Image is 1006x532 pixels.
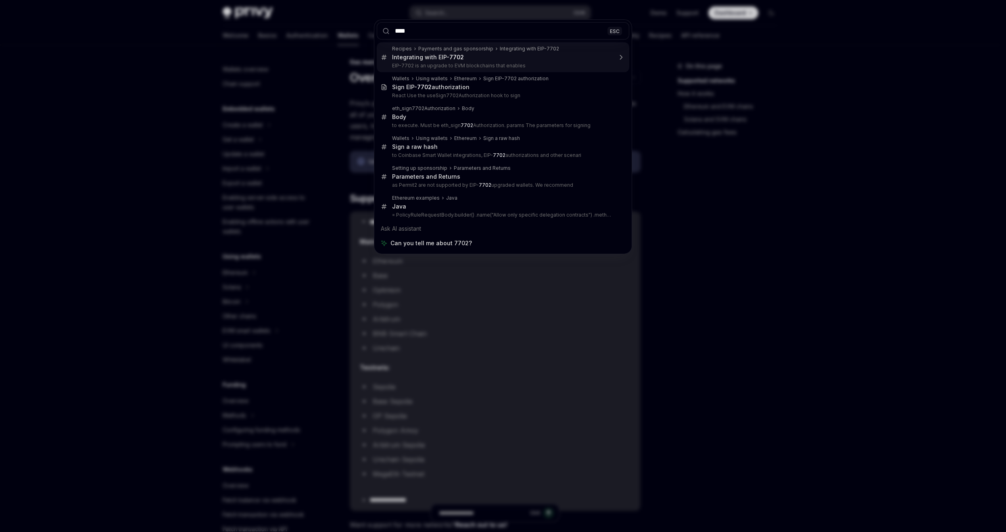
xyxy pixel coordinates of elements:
div: Java [392,203,406,210]
div: Ethereum [454,75,477,82]
div: ESC [607,27,622,35]
div: Parameters and Returns [454,165,511,171]
b: 7702 [461,122,473,128]
div: Using wallets [416,75,448,82]
div: Using wallets [416,135,448,142]
b: 7702 [479,182,491,188]
p: to Coinbase Smart Wallet integrations, EIP- authorizations and other scenari [392,152,612,159]
div: Sign EIP- authorization [392,83,470,91]
div: Setting up sponsorship [392,165,447,171]
p: as Permit2 are not supported by EIP- upgraded wallets. We recommend [392,182,612,188]
div: Java [446,195,457,201]
b: 7702 [449,54,464,61]
p: React Use the useSign7702Authorization hook to sign [392,92,612,99]
div: Ethereum examples [392,195,440,201]
div: Recipes [392,46,412,52]
b: 7702 [417,83,432,90]
div: Parameters and Returns [392,173,460,180]
b: 7702 [493,152,505,158]
div: Body [462,105,474,112]
div: eth_sign7702Authorization [392,105,455,112]
div: Ethereum [454,135,477,142]
div: Wallets [392,75,409,82]
p: EIP-7702 is an upgrade to EVM blockchains that enables [392,63,612,69]
div: Ask AI assistant [377,221,629,236]
div: Wallets [392,135,409,142]
div: Payments and gas sponsorship [418,46,493,52]
div: Sign EIP-7702 authorization [483,75,549,82]
div: Sign a raw hash [483,135,520,142]
div: Sign a raw hash [392,143,438,150]
div: Body [392,113,406,121]
div: Integrating with EIP-7702 [500,46,559,52]
span: Can you tell me about 7702? [390,239,472,247]
div: Integrating with EIP- [392,54,464,61]
p: to execute. Must be eth_sign Authorization. params The parameters for signing [392,122,612,129]
p: = PolicyRuleRequestBody.builder() .name("Allow only specific delegation contracts") .method( [392,212,612,218]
